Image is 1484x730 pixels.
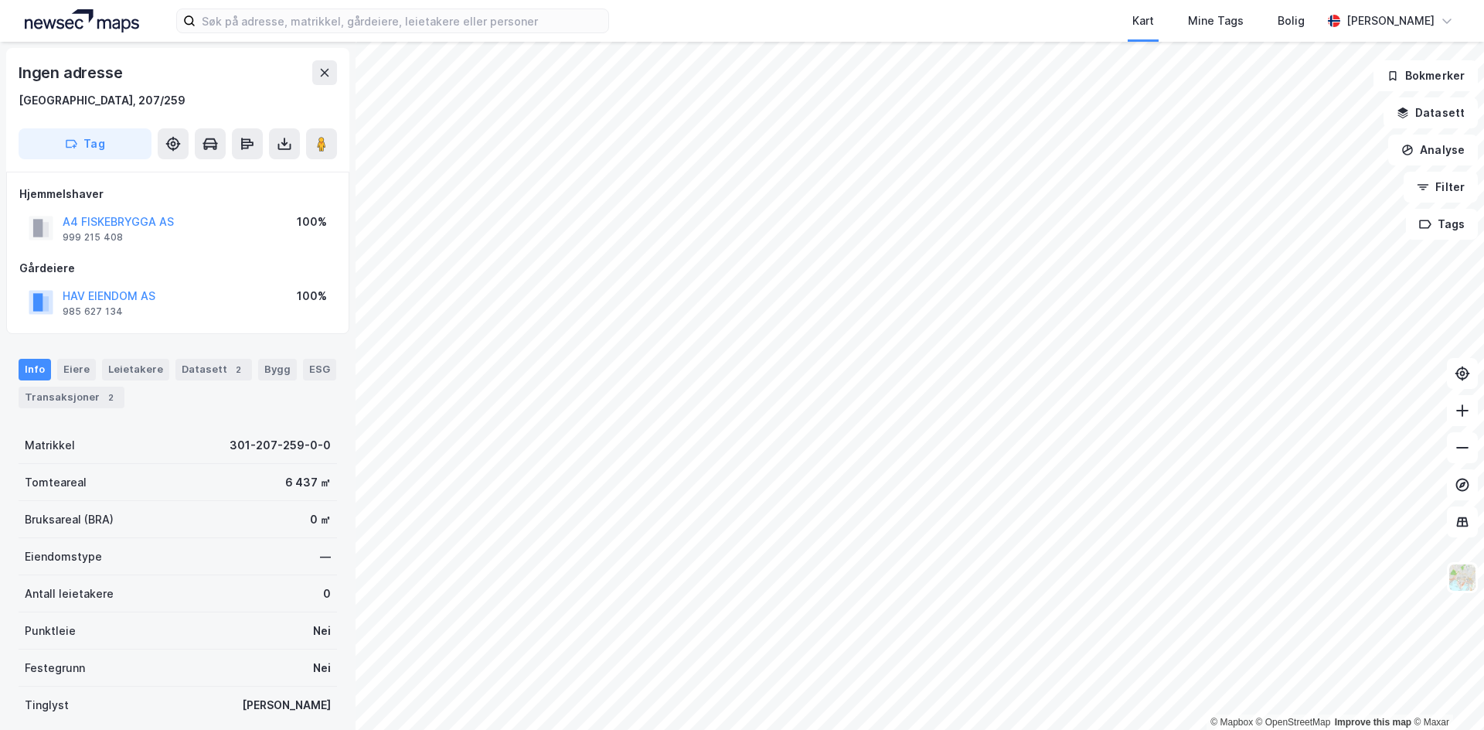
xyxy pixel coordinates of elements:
[19,185,336,203] div: Hjemmelshaver
[1448,563,1477,592] img: Z
[25,473,87,492] div: Tomteareal
[1346,12,1435,30] div: [PERSON_NAME]
[196,9,608,32] input: Søk på adresse, matrikkel, gårdeiere, leietakere eller personer
[1407,656,1484,730] iframe: Chat Widget
[19,387,124,408] div: Transaksjoner
[25,696,69,715] div: Tinglyst
[313,622,331,640] div: Nei
[102,359,169,380] div: Leietakere
[19,128,151,159] button: Tag
[1335,717,1411,728] a: Improve this map
[25,510,114,529] div: Bruksareal (BRA)
[19,259,336,278] div: Gårdeiere
[1388,135,1478,165] button: Analyse
[25,585,114,603] div: Antall leietakere
[1278,12,1305,30] div: Bolig
[175,359,252,380] div: Datasett
[103,390,118,405] div: 2
[1210,717,1253,728] a: Mapbox
[19,359,51,380] div: Info
[323,585,331,603] div: 0
[303,359,336,380] div: ESG
[1256,717,1331,728] a: OpenStreetMap
[1373,60,1478,91] button: Bokmerker
[57,359,96,380] div: Eiere
[1132,12,1154,30] div: Kart
[25,436,75,455] div: Matrikkel
[25,9,139,32] img: logo.a4113a55bc3d86da70a041830d287a7e.svg
[1384,97,1478,128] button: Datasett
[310,510,331,529] div: 0 ㎡
[1406,209,1478,240] button: Tags
[230,362,246,377] div: 2
[1404,172,1478,203] button: Filter
[25,622,76,640] div: Punktleie
[25,547,102,566] div: Eiendomstype
[242,696,331,715] div: [PERSON_NAME]
[320,547,331,566] div: —
[63,305,123,318] div: 985 627 134
[230,436,331,455] div: 301-207-259-0-0
[1188,12,1244,30] div: Mine Tags
[258,359,297,380] div: Bygg
[19,60,125,85] div: Ingen adresse
[285,473,331,492] div: 6 437 ㎡
[297,287,327,305] div: 100%
[297,213,327,231] div: 100%
[313,659,331,677] div: Nei
[25,659,85,677] div: Festegrunn
[19,91,185,110] div: [GEOGRAPHIC_DATA], 207/259
[63,231,123,244] div: 999 215 408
